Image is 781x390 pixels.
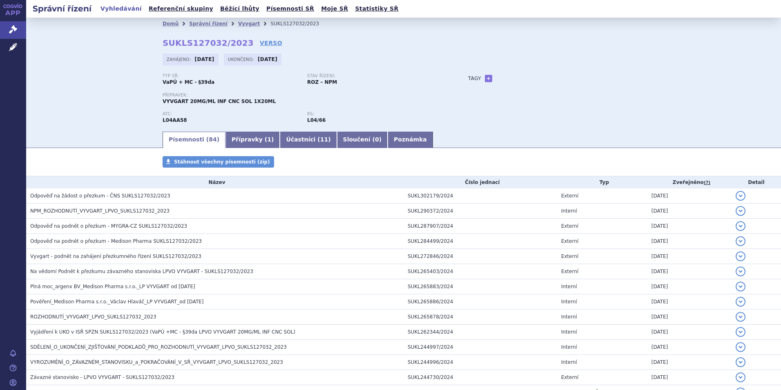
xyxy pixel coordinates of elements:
[404,355,557,370] td: SUKL244996/2024
[404,188,557,204] td: SUKL302179/2024
[647,264,732,279] td: [DATE]
[307,74,444,78] p: Stav řízení:
[404,219,557,234] td: SUKL287907/2024
[561,374,578,380] span: Externí
[30,208,170,214] span: NPM_ROZHODNUTÍ_VYVGART_LPVO_SUKLS127032_2023
[561,299,577,305] span: Interní
[195,56,214,62] strong: [DATE]
[647,279,732,294] td: [DATE]
[404,370,557,385] td: SUKL244730/2024
[404,264,557,279] td: SUKL265403/2024
[736,372,745,382] button: detail
[167,56,192,63] span: Zahájeno:
[736,206,745,216] button: detail
[736,191,745,201] button: detail
[704,180,710,186] abbr: (?)
[163,21,179,27] a: Domů
[561,193,578,199] span: Externí
[736,267,745,276] button: detail
[163,112,299,117] p: ATC:
[736,282,745,291] button: detail
[404,279,557,294] td: SUKL265883/2024
[561,223,578,229] span: Externí
[404,234,557,249] td: SUKL284499/2024
[561,253,578,259] span: Externí
[163,117,187,123] strong: EFGARTIGIMOD ALFA
[30,269,253,274] span: Na vědomí Podnět k přezkumu závazného stanoviska LPVO VYVGART - SUKLS127032/2023
[647,355,732,370] td: [DATE]
[404,204,557,219] td: SUKL290372/2024
[264,3,317,14] a: Písemnosti SŘ
[30,238,202,244] span: Odpověď na podnět o přezkum - Medison Pharma SUKLS127032/2023
[736,236,745,246] button: detail
[337,132,388,148] a: Sloučení (0)
[647,219,732,234] td: [DATE]
[647,309,732,325] td: [DATE]
[647,188,732,204] td: [DATE]
[163,74,299,78] p: Typ SŘ:
[319,3,350,14] a: Moje SŘ
[404,340,557,355] td: SUKL244997/2024
[736,327,745,337] button: detail
[647,370,732,385] td: [DATE]
[218,3,262,14] a: Běžící lhůty
[225,132,280,148] a: Přípravky (1)
[404,325,557,340] td: SUKL262344/2024
[736,342,745,352] button: detail
[280,132,337,148] a: Účastníci (11)
[30,193,170,199] span: Odpověď na žádost o přezkum - ČNS SUKLS127032/2023
[561,329,577,335] span: Interní
[732,176,781,188] th: Detail
[228,56,256,63] span: Ukončeno:
[270,18,330,30] li: SUKLS127032/2023
[647,325,732,340] td: [DATE]
[561,284,577,289] span: Interní
[404,309,557,325] td: SUKL265878/2024
[163,38,254,48] strong: SUKLS127032/2023
[375,136,379,143] span: 0
[404,176,557,188] th: Číslo jednací
[30,299,204,305] span: Pověření_Medison Pharma s.r.o._Václav Hlaváč_LP VYVGART_od 09.10.2024
[30,359,283,365] span: VYROZUMĚNÍ_O_ZÁVAZNÉM_STANOVISKU_a_POKRAČOVÁNÍ_V_SŘ_VYVGART_LPVO_SUKLS127032_2023
[647,340,732,355] td: [DATE]
[485,75,492,82] a: +
[647,176,732,188] th: Zveřejněno
[307,112,444,117] p: RS:
[163,79,214,85] strong: VaPÚ + MC - §39da
[647,234,732,249] td: [DATE]
[30,284,195,289] span: Plná moc_argenx BV_Medison Pharma s.r.o._LP VYVGART od 2.10.2024
[561,208,577,214] span: Interní
[561,344,577,350] span: Interní
[209,136,216,143] span: 84
[404,294,557,309] td: SUKL265886/2024
[307,117,326,123] strong: efgartigimod alfa
[30,344,287,350] span: SDĚLENÍ_O_UKONČENÍ_ZJIŠŤOVÁNÍ_PODKLADŮ_PRO_ROZHODNUTÍ_VYVGART_LPVO_SUKLS127032_2023
[30,253,201,259] span: Vyvgart - podnět na zahájení přezkumného řízení SUKLS127032/2023
[260,39,282,47] a: VERSO
[353,3,401,14] a: Statistiky SŘ
[30,314,156,320] span: ROZHODNUTÍ_VYVGART_LPVO_SUKLS127032_2023
[404,249,557,264] td: SUKL272846/2024
[388,132,433,148] a: Poznámka
[736,297,745,307] button: detail
[30,374,174,380] span: Závazné stanovisko - LPVO VYVGART - SUKLS127032/2023
[561,269,578,274] span: Externí
[561,359,577,365] span: Interní
[736,251,745,261] button: detail
[736,357,745,367] button: detail
[307,79,337,85] strong: ROZ – NPM
[26,176,404,188] th: Název
[163,93,452,98] p: Přípravek:
[561,238,578,244] span: Externí
[163,99,276,104] span: VYVGART 20MG/ML INF CNC SOL 1X20ML
[258,56,277,62] strong: [DATE]
[174,159,270,165] span: Stáhnout všechny písemnosti (zip)
[98,3,144,14] a: Vyhledávání
[189,21,228,27] a: Správní řízení
[238,21,260,27] a: Vyvgart
[320,136,328,143] span: 11
[26,3,98,14] h2: Správní řízení
[468,74,481,83] h3: Tagy
[30,329,295,335] span: Vyjádření k UKO v ISŘ SPZN SUKLS127032/2023 (VaPÚ +MC - §39da LPVO VYVGART 20MG/ML INF CNC SOL)
[30,223,187,229] span: Odpověď na podnět o přezkum - MYGRA-CZ SUKLS127032/2023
